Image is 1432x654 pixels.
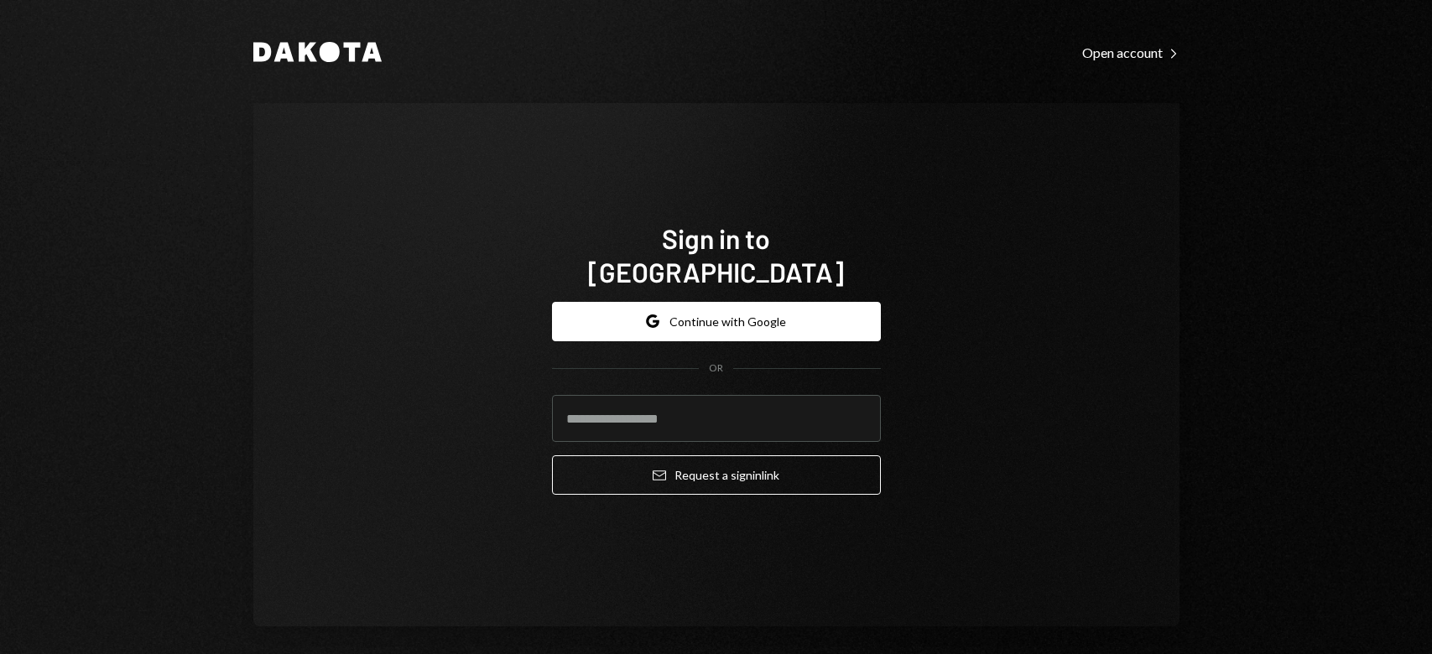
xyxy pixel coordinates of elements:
[552,302,881,341] button: Continue with Google
[552,455,881,495] button: Request a signinlink
[1082,44,1179,61] div: Open account
[1082,43,1179,61] a: Open account
[552,221,881,288] h1: Sign in to [GEOGRAPHIC_DATA]
[709,361,723,376] div: OR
